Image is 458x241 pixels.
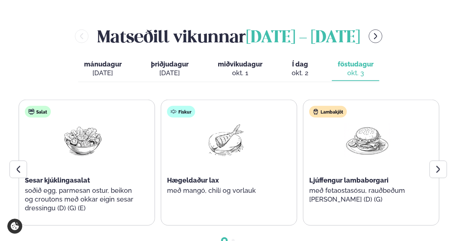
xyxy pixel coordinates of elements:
[78,57,128,81] button: mánudagur [DATE]
[286,57,314,81] button: Í dag okt. 2
[212,57,268,81] button: miðvikudagur okt. 1
[167,106,195,118] div: Fiskur
[84,69,122,77] div: [DATE]
[25,176,90,184] span: Sesar kjúklingasalat
[171,109,177,115] img: fish.svg
[7,219,22,234] a: Cookie settings
[246,30,360,46] span: [DATE] - [DATE]
[292,60,309,69] span: Í dag
[338,69,374,77] div: okt. 3
[25,106,51,118] div: Salat
[167,186,283,195] p: með mangó, chilí og vorlauk
[97,24,360,48] h2: Matseðill vikunnar
[309,106,347,118] div: Lambakjöt
[332,57,379,81] button: föstudagur okt. 3
[29,109,34,115] img: salad.svg
[309,186,425,204] p: með fetaostasósu, rauðbeðum [PERSON_NAME] (D) (G)
[151,60,189,68] span: þriðjudagur
[338,60,374,68] span: föstudagur
[167,176,219,184] span: Hægeldaður lax
[75,30,88,43] button: menu-btn-left
[218,69,262,77] div: okt. 1
[292,69,309,77] div: okt. 2
[309,176,389,184] span: Ljúffengur lambaborgari
[218,60,262,68] span: miðvikudagur
[60,123,106,157] img: Salad.png
[313,109,319,115] img: Lamb.svg
[151,69,189,77] div: [DATE]
[202,123,249,157] img: Fish.png
[344,123,391,157] img: Hamburger.png
[25,186,141,213] p: soðið egg, parmesan ostur, beikon og croutons með okkar eigin sesar dressingu (D) (G) (E)
[369,30,382,43] button: menu-btn-right
[145,57,194,81] button: þriðjudagur [DATE]
[84,60,122,68] span: mánudagur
